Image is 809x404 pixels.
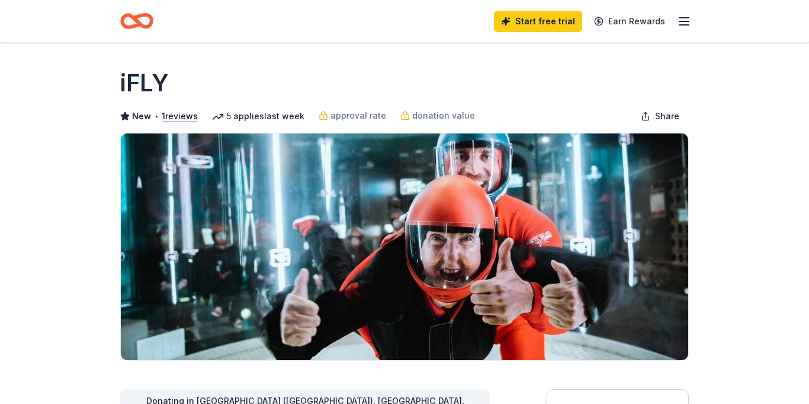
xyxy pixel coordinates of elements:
[121,133,688,360] img: Image for iFLY
[655,109,679,123] span: Share
[155,112,159,121] span: •
[412,109,475,123] span: donation value
[494,11,582,32] a: Start free trial
[587,11,672,32] a: Earn Rewards
[120,7,153,35] a: Home
[319,109,386,123] a: approval rate
[330,109,386,123] span: approval rate
[212,109,304,123] div: 5 applies last week
[631,104,689,128] button: Share
[120,66,169,100] h1: iFLY
[400,109,475,123] a: donation value
[162,109,198,123] button: 1reviews
[132,109,151,123] span: New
